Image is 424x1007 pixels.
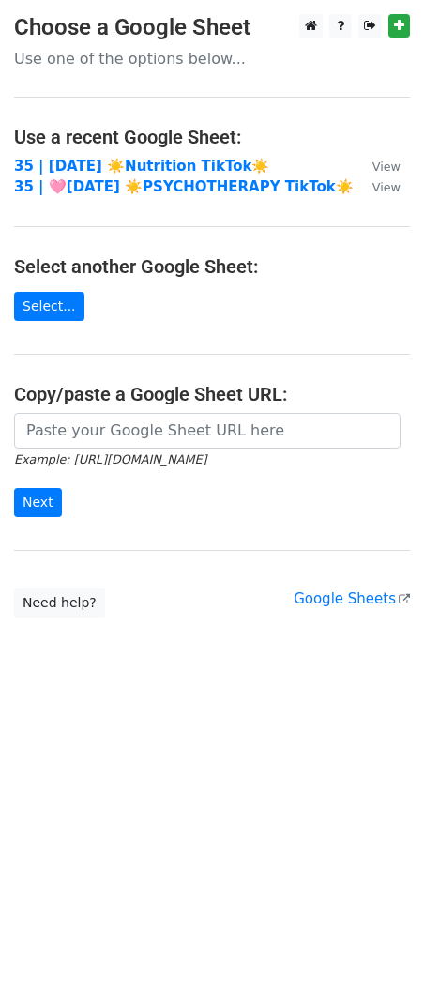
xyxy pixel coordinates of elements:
[14,413,401,449] input: Paste your Google Sheet URL here
[14,49,410,69] p: Use one of the options below...
[372,180,401,194] small: View
[14,126,410,148] h4: Use a recent Google Sheet:
[14,158,269,175] a: 35 | [DATE] ☀️Nutrition TikTok☀️
[14,14,410,41] h3: Choose a Google Sheet
[14,452,206,466] small: Example: [URL][DOMAIN_NAME]
[354,178,401,195] a: View
[14,383,410,405] h4: Copy/paste a Google Sheet URL:
[14,588,105,618] a: Need help?
[330,917,424,1007] iframe: Chat Widget
[14,178,354,195] a: 35 | 🩷[DATE] ☀️PSYCHOTHERAPY TikTok☀️
[14,292,84,321] a: Select...
[14,488,62,517] input: Next
[294,590,410,607] a: Google Sheets
[14,255,410,278] h4: Select another Google Sheet:
[354,158,401,175] a: View
[372,160,401,174] small: View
